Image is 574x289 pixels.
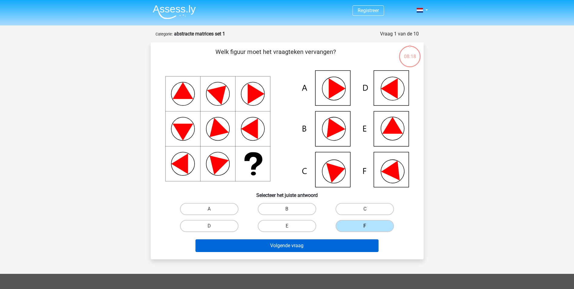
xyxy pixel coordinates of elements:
a: Registreer [358,8,379,13]
label: B [258,203,316,215]
div: Vraag 1 van de 10 [380,30,419,38]
label: A [180,203,238,215]
img: Assessly [153,5,196,19]
strong: abstracte matrices set 1 [174,31,225,37]
div: 08:18 [399,45,421,60]
label: F [336,220,394,232]
label: E [258,220,316,232]
button: Volgende vraag [195,239,379,252]
h6: Selecteer het juiste antwoord [160,188,414,198]
label: C [336,203,394,215]
p: Welk figuur moet het vraagteken vervangen? [160,47,391,65]
label: D [180,220,238,232]
small: Categorie: [156,32,173,36]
